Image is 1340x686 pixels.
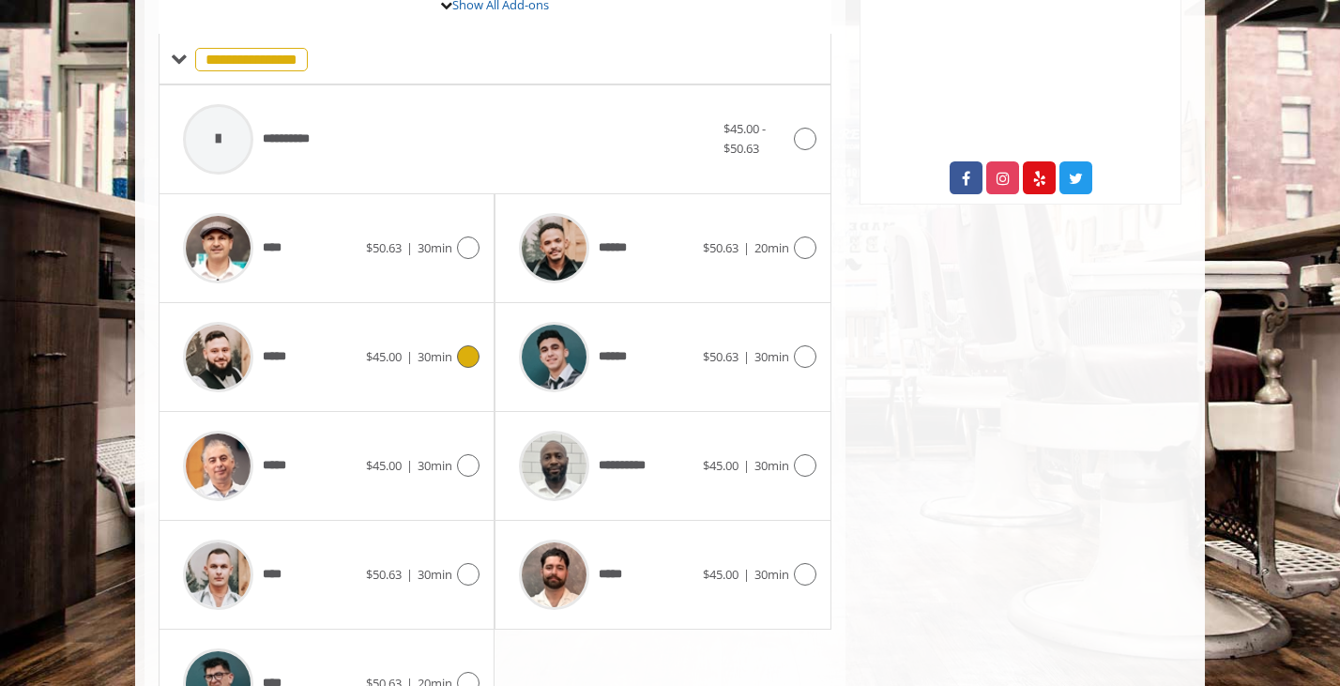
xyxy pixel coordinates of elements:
span: $50.63 [366,566,402,583]
span: | [406,348,413,365]
span: 30min [418,239,452,256]
span: 30min [418,566,452,583]
span: 30min [418,348,452,365]
span: $45.00 - $50.63 [723,120,766,157]
span: 20min [754,239,789,256]
span: $45.00 [703,566,739,583]
span: $45.00 [703,457,739,474]
span: 30min [754,457,789,474]
span: | [406,239,413,256]
span: | [406,566,413,583]
span: | [406,457,413,474]
span: | [743,457,750,474]
span: 30min [754,566,789,583]
span: $45.00 [366,348,402,365]
span: $50.63 [703,239,739,256]
span: | [743,239,750,256]
span: 30min [418,457,452,474]
span: | [743,348,750,365]
span: | [743,566,750,583]
span: $45.00 [366,457,402,474]
span: 30min [754,348,789,365]
span: $50.63 [366,239,402,256]
span: $50.63 [703,348,739,365]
